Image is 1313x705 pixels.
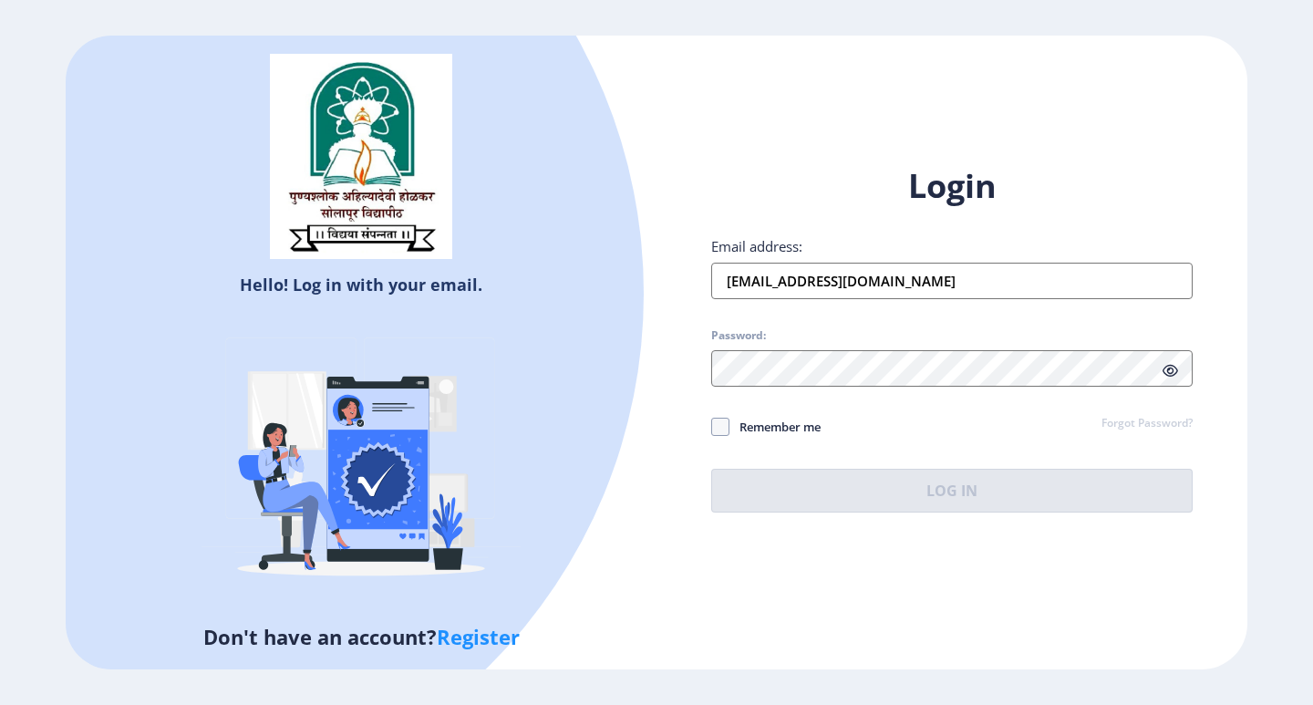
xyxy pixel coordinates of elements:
img: sulogo.png [270,54,452,260]
a: Forgot Password? [1101,416,1193,432]
h5: Don't have an account? [79,622,643,651]
h1: Login [711,164,1193,208]
input: Email address [711,263,1193,299]
span: Remember me [729,416,821,438]
img: Verified-rafiki.svg [202,303,521,622]
button: Log In [711,469,1193,513]
a: Register [437,623,520,650]
label: Email address: [711,237,802,255]
label: Password: [711,328,766,343]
